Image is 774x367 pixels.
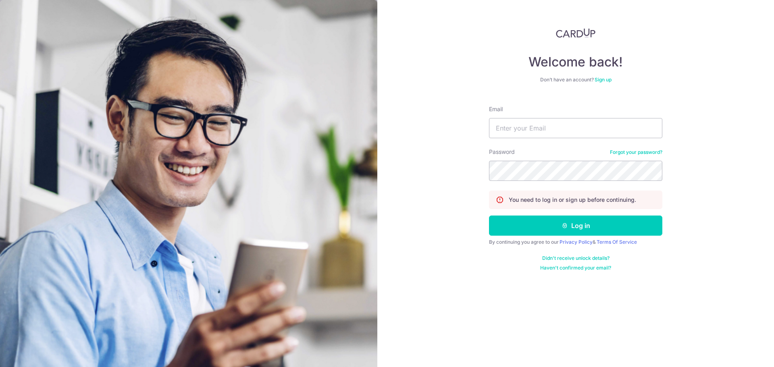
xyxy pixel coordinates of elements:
a: Sign up [595,77,612,83]
img: CardUp Logo [556,28,595,38]
p: You need to log in or sign up before continuing. [509,196,636,204]
input: Enter your Email [489,118,662,138]
a: Didn't receive unlock details? [542,255,610,261]
label: Password [489,148,515,156]
a: Forgot your password? [610,149,662,156]
button: Log in [489,216,662,236]
a: Haven't confirmed your email? [540,265,611,271]
a: Privacy Policy [560,239,593,245]
div: By continuing you agree to our & [489,239,662,245]
div: Don’t have an account? [489,77,662,83]
h4: Welcome back! [489,54,662,70]
label: Email [489,105,503,113]
a: Terms Of Service [597,239,637,245]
